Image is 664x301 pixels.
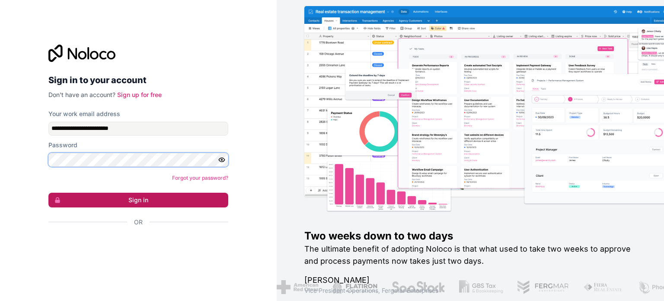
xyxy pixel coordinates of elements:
[48,72,228,88] h2: Sign in to your account
[117,91,162,98] a: Sign up for free
[48,193,228,207] button: Sign in
[48,153,228,167] input: Password
[48,91,115,98] span: Don't have an account?
[172,175,228,181] a: Forgot your password?
[304,229,636,243] h1: Two weeks down to two days
[304,243,636,267] h2: The ultimate benefit of adopting Noloco is that what used to take two weeks to approve and proces...
[44,236,226,255] iframe: Bouton "Se connecter avec Google"
[255,280,297,294] img: /assets/american-red-cross-BAupjrZR.png
[48,110,120,118] label: Your work email address
[134,218,143,227] span: Or
[48,141,77,149] label: Password
[48,122,228,136] input: Email address
[304,274,636,286] h1: [PERSON_NAME]
[304,286,636,295] h1: Vice President Operations , Fergmar Enterprises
